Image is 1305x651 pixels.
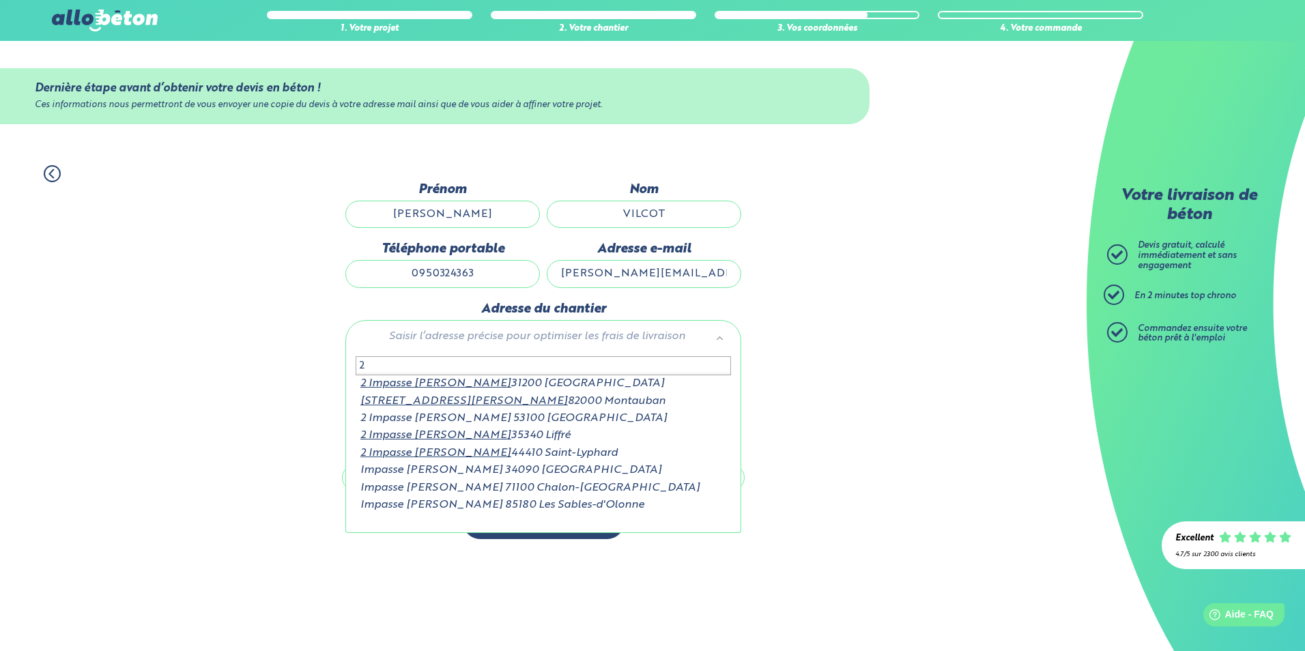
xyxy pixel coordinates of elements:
[360,396,568,407] span: [STREET_ADDRESS][PERSON_NAME]
[356,410,731,427] div: 2 Impasse [PERSON_NAME] 53100 [GEOGRAPHIC_DATA]
[360,378,511,389] span: 2 Impasse [PERSON_NAME]
[360,430,511,441] span: 2 Impasse [PERSON_NAME]
[356,480,731,497] div: Impasse [PERSON_NAME] 71100 Chalon-[GEOGRAPHIC_DATA]
[1184,598,1290,636] iframe: Help widget launcher
[356,497,731,514] div: Impasse [PERSON_NAME] 85180 Les Sables-d'Olonne
[356,462,731,479] div: Impasse [PERSON_NAME] 34090 [GEOGRAPHIC_DATA]
[356,375,731,392] div: 31200 [GEOGRAPHIC_DATA]
[356,427,731,444] div: 35340 Liffré
[356,445,731,462] div: 44410 Saint-Lyphard
[356,393,731,410] div: 82000 Montauban
[360,448,511,459] span: 2 Impasse [PERSON_NAME]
